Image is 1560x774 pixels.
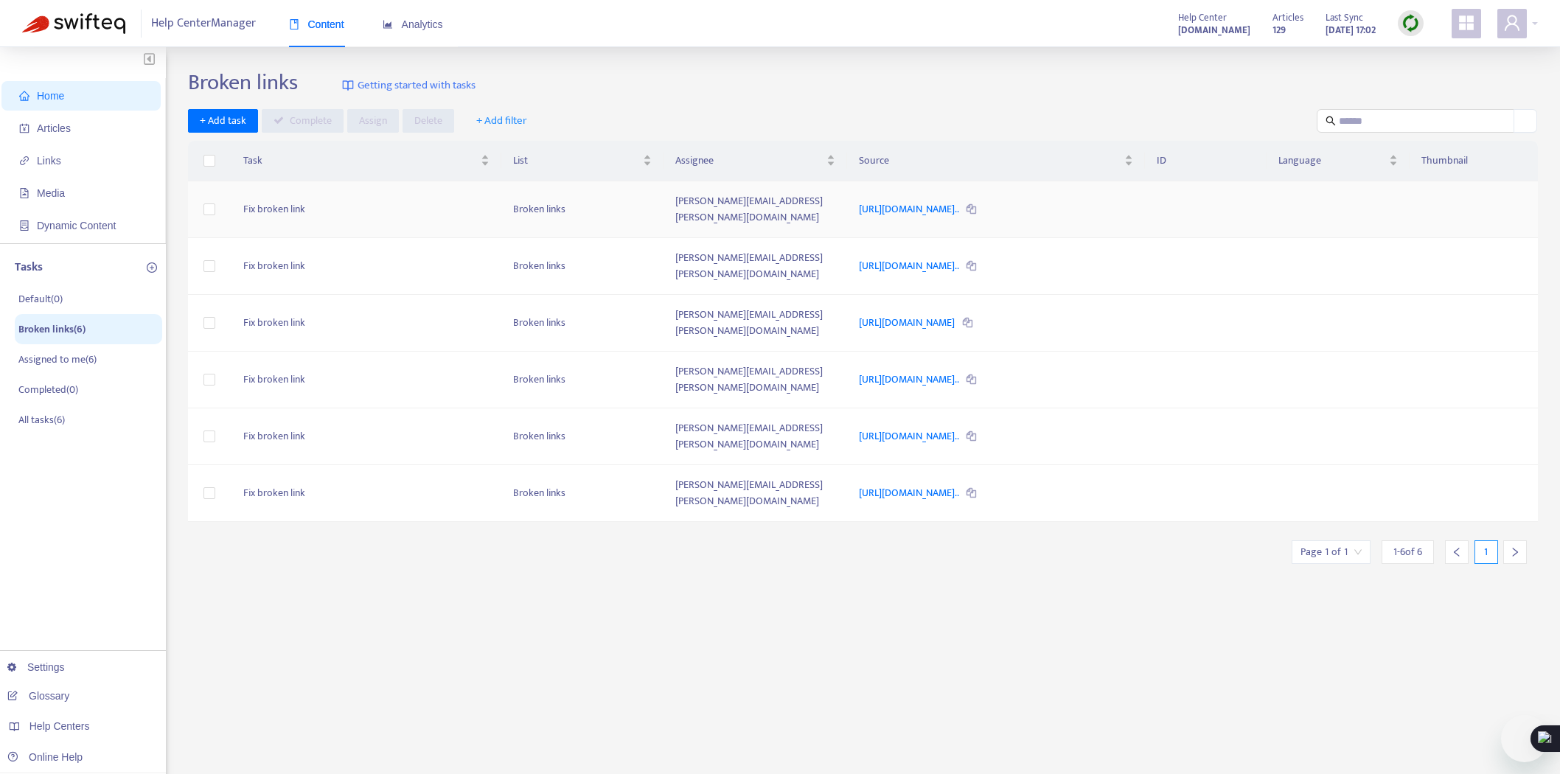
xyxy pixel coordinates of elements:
span: Articles [37,122,71,134]
span: Getting started with tasks [358,77,476,94]
th: ID [1145,141,1267,181]
span: List [513,153,640,169]
p: Broken links ( 6 ) [18,321,86,337]
td: Fix broken link [231,408,502,465]
td: Fix broken link [231,238,502,295]
span: file-image [19,188,29,198]
span: 1 - 6 of 6 [1393,544,1422,559]
td: Broken links [501,408,664,465]
td: Broken links [501,295,664,352]
td: Fix broken link [231,352,502,408]
th: Task [231,141,502,181]
button: Complete [262,109,344,133]
td: Fix broken link [231,465,502,522]
button: Delete [403,109,454,133]
p: Completed ( 0 ) [18,382,78,397]
img: image-link [342,80,354,91]
img: Swifteq [22,13,125,34]
a: [URL][DOMAIN_NAME].. [859,484,961,501]
strong: 129 [1272,22,1286,38]
td: Fix broken link [231,295,502,352]
td: [PERSON_NAME][EMAIL_ADDRESS][PERSON_NAME][DOMAIN_NAME] [664,408,847,465]
a: [DOMAIN_NAME] [1178,21,1250,38]
a: [URL][DOMAIN_NAME] [859,314,957,331]
div: 1 [1474,540,1498,564]
span: Help Centers [29,720,90,732]
span: Help Center [1178,10,1227,26]
strong: [DOMAIN_NAME] [1178,22,1250,38]
a: Online Help [7,751,83,763]
td: Broken links [501,238,664,295]
a: Settings [7,661,65,673]
span: Help Center Manager [151,10,256,38]
a: [URL][DOMAIN_NAME].. [859,201,961,217]
span: right [1510,547,1520,557]
p: Assigned to me ( 6 ) [18,352,97,367]
span: book [289,19,299,29]
span: Dynamic Content [37,220,116,231]
th: Thumbnail [1410,141,1538,181]
p: Default ( 0 ) [18,291,63,307]
span: appstore [1458,14,1475,32]
span: Language [1278,153,1386,169]
th: Source [847,141,1144,181]
span: user [1503,14,1521,32]
h2: Broken links [188,69,298,96]
button: Assign [347,109,399,133]
a: [URL][DOMAIN_NAME].. [859,257,961,274]
a: [URL][DOMAIN_NAME].. [859,371,961,388]
p: Tasks [15,259,43,276]
th: Assignee [664,141,847,181]
span: + Add task [200,113,246,129]
td: [PERSON_NAME][EMAIL_ADDRESS][PERSON_NAME][DOMAIN_NAME] [664,465,847,522]
th: Language [1267,141,1410,181]
span: Last Sync [1326,10,1363,26]
td: Broken links [501,181,664,238]
td: [PERSON_NAME][EMAIL_ADDRESS][PERSON_NAME][DOMAIN_NAME] [664,181,847,238]
span: link [19,156,29,166]
span: search [1326,116,1336,126]
td: Fix broken link [231,181,502,238]
span: Articles [1272,10,1303,26]
span: account-book [19,123,29,133]
td: Broken links [501,352,664,408]
span: container [19,220,29,231]
span: Task [243,153,478,169]
span: Analytics [383,18,443,30]
button: + Add task [188,109,258,133]
img: sync.dc5367851b00ba804db3.png [1401,14,1420,32]
span: Source [859,153,1121,169]
a: Glossary [7,690,69,702]
iframe: Button to launch messaging window [1501,715,1548,762]
a: [URL][DOMAIN_NAME].. [859,428,961,444]
span: Links [37,155,61,167]
span: home [19,91,29,101]
td: [PERSON_NAME][EMAIL_ADDRESS][PERSON_NAME][DOMAIN_NAME] [664,352,847,408]
td: [PERSON_NAME][EMAIL_ADDRESS][PERSON_NAME][DOMAIN_NAME] [664,295,847,352]
span: area-chart [383,19,393,29]
a: Getting started with tasks [342,69,476,102]
span: Media [37,187,65,199]
button: + Add filter [465,109,538,133]
span: Home [37,90,64,102]
span: plus-circle [147,262,157,273]
span: Assignee [675,153,823,169]
p: All tasks ( 6 ) [18,412,65,428]
td: Broken links [501,465,664,522]
span: + Add filter [476,112,527,130]
strong: [DATE] 17:02 [1326,22,1376,38]
td: [PERSON_NAME][EMAIL_ADDRESS][PERSON_NAME][DOMAIN_NAME] [664,238,847,295]
th: List [501,141,664,181]
span: Content [289,18,344,30]
span: left [1452,547,1462,557]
